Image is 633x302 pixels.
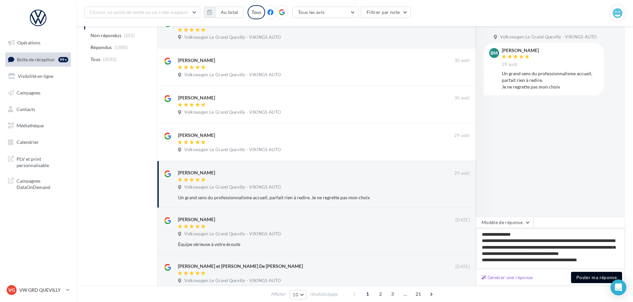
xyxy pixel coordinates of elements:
[17,56,55,62] span: Boîte de réception
[502,70,599,90] div: Un grand sens du professionnalisme accueil, parfait rien à redire. Je ne regrette pas mon choix
[178,263,303,270] div: [PERSON_NAME] et [PERSON_NAME] De [PERSON_NAME]
[454,133,470,139] span: 29 août
[58,57,68,62] div: 99+
[178,216,215,223] div: [PERSON_NAME]
[362,289,373,299] span: 1
[178,241,427,248] div: Équipe sérieuse à votre écoute
[4,52,72,67] a: Boîte de réception99+
[610,279,626,295] div: Open Intercom Messenger
[4,69,72,83] a: Visibilité en ligne
[413,289,424,299] span: 21
[178,194,427,201] div: Un grand sens du professionnalisme accueil, parfait rien à redire. Je ne regrette pas mon choix
[184,72,281,78] span: Volkswagen Le Grand Quevilly - VIKINGS AUTO
[4,36,72,50] a: Opérations
[204,7,244,18] button: Au total
[4,86,72,100] a: Campagnes
[17,154,68,169] span: PLV et print personnalisable
[184,147,281,153] span: Volkswagen Le Grand Quevilly - VIKINGS AUTO
[454,95,470,101] span: 30 août
[17,90,40,95] span: Campagnes
[292,7,359,18] button: Tous les avis
[571,272,622,283] button: Poster ma réponse
[84,7,200,18] button: Choisir un point de vente ou un code magasin
[184,109,281,115] span: Volkswagen Le Grand Quevilly - VIKINGS AUTO
[90,9,188,15] span: Choisir un point de vente ou un code magasin
[17,139,39,145] span: Calendrier
[387,289,398,299] span: 3
[90,56,100,63] span: Tous
[4,174,72,193] a: Campagnes DataOnDemand
[310,291,338,297] span: résultats/page
[4,102,72,116] a: Contacts
[361,7,411,18] button: Filtrer par note
[490,50,498,56] span: BM
[479,273,536,281] button: Générer une réponse
[4,119,72,133] a: Médiathèque
[248,5,265,19] div: Tous
[476,217,534,228] button: Modèle de réponse
[114,45,128,50] span: (1880)
[17,40,40,45] span: Opérations
[298,9,325,15] span: Tous les avis
[8,287,15,293] span: VG
[500,34,597,40] span: Volkswagen Le Grand Quevilly - VIKINGS AUTO
[454,58,470,64] span: 30 août
[400,289,411,299] span: ...
[454,170,470,176] span: 29 août
[184,231,281,237] span: Volkswagen Le Grand Quevilly - VIKINGS AUTO
[124,33,135,38] span: (202)
[455,264,470,270] span: [DATE]
[271,291,286,297] span: Afficher
[178,94,215,101] div: [PERSON_NAME]
[4,135,72,149] a: Calendrier
[17,106,35,112] span: Contacts
[290,290,307,299] button: 10
[215,7,244,18] button: Au total
[184,184,281,190] span: Volkswagen Le Grand Quevilly - VIKINGS AUTO
[178,57,215,64] div: [PERSON_NAME]
[502,62,517,68] span: 29 août
[90,44,112,51] span: Répondus
[375,289,386,299] span: 2
[103,57,117,62] span: (2082)
[5,284,71,296] a: VG VW GRD QUEVILLY
[455,217,470,223] span: [DATE]
[293,292,298,297] span: 10
[18,73,53,79] span: Visibilité en ligne
[4,152,72,171] a: PLV et print personnalisable
[17,123,44,128] span: Médiathèque
[184,278,281,284] span: Volkswagen Le Grand Quevilly - VIKINGS AUTO
[184,34,281,40] span: Volkswagen Le Grand Quevilly - VIKINGS AUTO
[502,48,539,53] div: [PERSON_NAME]
[178,169,215,176] div: [PERSON_NAME]
[178,132,215,139] div: [PERSON_NAME]
[17,176,68,191] span: Campagnes DataOnDemand
[19,287,63,293] p: VW GRD QUEVILLY
[90,32,121,39] span: Non répondus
